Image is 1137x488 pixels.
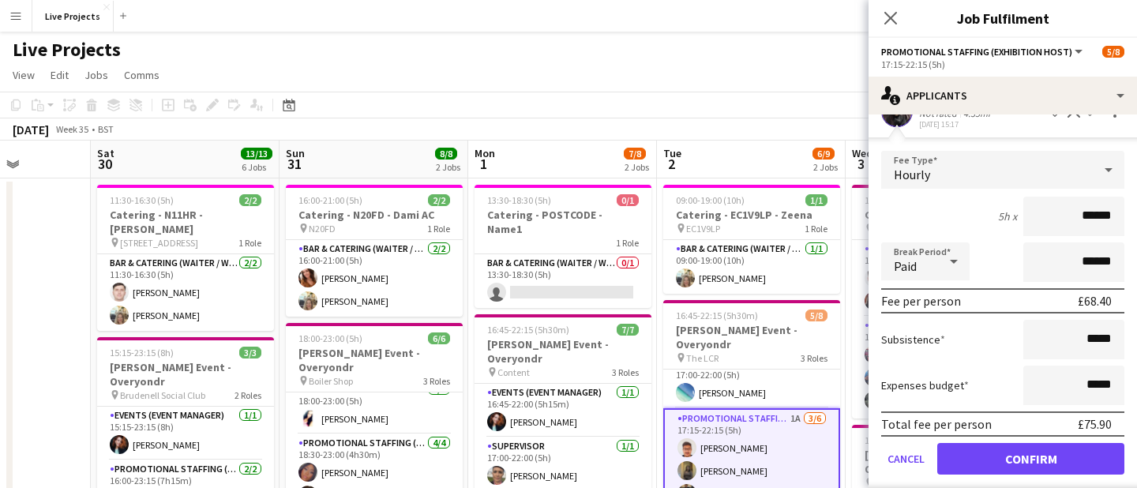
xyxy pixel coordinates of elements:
div: 6 Jobs [242,161,272,173]
app-card-role: Bar & Catering (Waiter / waitress)2/216:00-21:00 (5h)[PERSON_NAME][PERSON_NAME] [286,240,463,317]
h3: Gorillaz Event - Overyondr [852,208,1029,222]
h3: [PERSON_NAME] Event - Overyondr [663,323,840,351]
span: 16:45-22:15 (5h30m) [676,310,758,321]
div: [DATE] [13,122,49,137]
div: Fee per person [881,293,961,309]
span: Sat [97,146,114,160]
div: 2 Jobs [436,161,460,173]
div: 5h x [998,209,1017,223]
span: 2/2 [428,194,450,206]
span: Week 35 [52,123,92,135]
span: 5/8 [1102,46,1124,58]
app-job-card: 16:00-21:00 (5h)2/2Catering - N20FD - Dami AC N20FD1 RoleBar & Catering (Waiter / waitress)2/216:... [286,185,463,317]
span: 16:00-21:00 (5h) [298,194,362,206]
a: View [6,65,41,85]
h3: Catering - N11HR - [PERSON_NAME] [97,208,274,236]
div: [DATE] 15:17 [919,119,1003,130]
app-card-role: Events (Event Manager)1/116:45-22:00 (5h15m)[PERSON_NAME] [475,384,651,437]
h3: Catering - EC1V9LP - Zeena [663,208,840,222]
a: Edit [44,65,75,85]
span: View [13,68,35,82]
span: 16:00-23:00 (7h) [865,194,929,206]
span: 1 Role [616,237,639,249]
span: 16:45-22:15 (5h30m) [865,434,947,446]
app-job-card: 09:00-19:00 (10h)1/1Catering - EC1V9LP - Zeena EC1V9LP1 RoleBar & Catering (Waiter / waitress)1/1... [663,185,840,294]
app-job-card: 16:00-23:00 (7h)33/33Gorillaz Event - Overyondr [GEOGRAPHIC_DATA]2 RolesSupervisor2/216:00-23:00 ... [852,185,1029,419]
h3: [PERSON_NAME] Event - Overyondr [852,448,1029,476]
span: 1 Role [427,223,450,235]
span: Paid [894,258,917,274]
div: £75.90 [1078,416,1112,432]
span: 2 [661,155,681,173]
span: Sun [286,146,305,160]
span: 6/9 [812,148,835,160]
div: 2 Jobs [625,161,649,173]
h3: [PERSON_NAME] Event - Overyondr [286,346,463,374]
span: Content [497,366,530,378]
app-card-role: Supervisor1/117:00-22:00 (5h)[PERSON_NAME] [663,355,840,408]
span: 1 [472,155,495,173]
app-job-card: 11:30-16:30 (5h)2/2Catering - N11HR - [PERSON_NAME] [STREET_ADDRESS]1 RoleBar & Catering (Waiter ... [97,185,274,331]
span: Boiler Shop [309,375,353,387]
label: Subsistence [881,332,945,347]
span: 3 Roles [423,375,450,387]
span: 0/1 [617,194,639,206]
span: 5/8 [805,310,827,321]
span: 13:30-18:30 (5h) [487,194,551,206]
div: BST [98,123,114,135]
span: 1 Role [805,223,827,235]
span: 16:45-22:15 (5h30m) [487,324,569,336]
span: 31 [283,155,305,173]
h3: [PERSON_NAME] Event - Overyondr [97,360,274,389]
span: Hourly [894,167,930,182]
span: 7/7 [617,324,639,336]
button: Confirm [937,443,1124,475]
span: 13/13 [241,148,272,160]
span: [STREET_ADDRESS] [120,237,198,249]
span: Brudenell Social Club [120,389,205,401]
app-card-role: Bar & Catering (Waiter / waitress)2/211:30-16:30 (5h)[PERSON_NAME][PERSON_NAME] [97,254,274,331]
h3: Catering - N20FD - Dami AC [286,208,463,222]
app-card-role: Supervisor2/216:00-23:00 (7h)[PERSON_NAME][PERSON_NAME] [852,240,1029,317]
span: 09:00-19:00 (10h) [676,194,745,206]
span: EC1V9LP [686,223,720,235]
h3: Job Fulfilment [869,8,1137,28]
button: Promotional Staffing (Exhibition Host) [881,46,1085,58]
span: Tue [663,146,681,160]
span: Comms [124,68,159,82]
span: 1 Role [238,237,261,249]
span: 3/3 [239,347,261,358]
span: 6/6 [428,332,450,344]
app-job-card: 13:30-18:30 (5h)0/1Catering - POSTCODE - Name11 RoleBar & Catering (Waiter / waitress)0/113:30-18... [475,185,651,308]
span: The LCR [686,352,719,364]
button: Live Projects [32,1,114,32]
div: £68.40 [1078,293,1112,309]
h3: Catering - POSTCODE - Name1 [475,208,651,236]
span: Wed [852,146,872,160]
span: 18:00-23:00 (5h) [298,332,362,344]
span: 11:30-16:30 (5h) [110,194,174,206]
h1: Live Projects [13,38,121,62]
app-card-role: Events (Event Manager)1/115:15-23:15 (8h)[PERSON_NAME] [97,407,274,460]
span: 15:15-23:15 (8h) [110,347,174,358]
span: 2/2 [239,194,261,206]
span: 3 Roles [612,366,639,378]
app-card-role: Supervisor1/118:00-23:00 (5h)[PERSON_NAME] [286,381,463,434]
span: 3 Roles [801,352,827,364]
label: Expenses budget [881,378,969,392]
a: Comms [118,65,166,85]
span: Edit [51,68,69,82]
app-card-role: Bar & Catering (Waiter / waitress)1/109:00-19:00 (10h)[PERSON_NAME] [663,240,840,294]
span: 7/8 [624,148,646,160]
span: 3 [850,155,872,173]
span: Mon [475,146,495,160]
div: Total fee per person [881,416,992,432]
span: 1/1 [805,194,827,206]
button: Cancel [881,443,931,475]
a: Jobs [78,65,114,85]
